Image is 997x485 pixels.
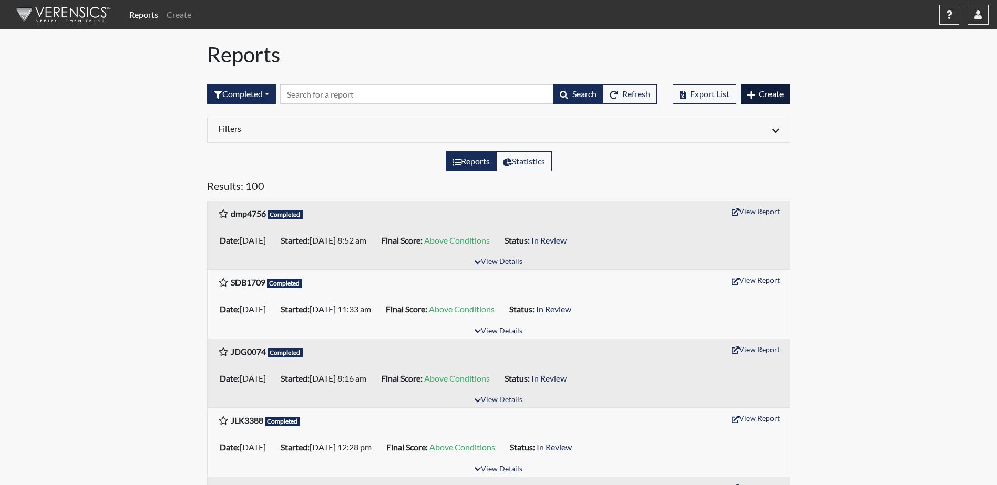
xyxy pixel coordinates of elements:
[210,123,787,136] div: Click to expand/collapse filters
[207,42,790,67] h1: Reports
[276,370,377,387] li: [DATE] 8:16 am
[553,84,603,104] button: Search
[381,373,423,383] b: Final Score:
[381,235,423,245] b: Final Score:
[215,370,276,387] li: [DATE]
[215,232,276,249] li: [DATE]
[727,203,785,219] button: View Report
[741,84,790,104] button: Create
[510,442,535,452] b: Status:
[231,208,266,218] b: dmp4756
[536,304,571,314] span: In Review
[231,346,266,356] b: JDG0074
[603,84,657,104] button: Refresh
[727,410,785,426] button: View Report
[572,89,597,99] span: Search
[125,4,162,25] a: Reports
[470,462,527,477] button: View Details
[470,255,527,269] button: View Details
[446,151,497,171] label: View the list of reports
[386,304,427,314] b: Final Score:
[231,415,263,425] b: JLK3388
[231,277,265,287] b: SDB1709
[496,151,552,171] label: View statistics about completed interviews
[276,232,377,249] li: [DATE] 8:52 am
[470,393,527,407] button: View Details
[622,89,650,99] span: Refresh
[727,341,785,357] button: View Report
[690,89,729,99] span: Export List
[281,235,310,245] b: Started:
[215,301,276,318] li: [DATE]
[673,84,736,104] button: Export List
[429,442,495,452] span: Above Conditions
[265,417,301,426] span: Completed
[531,373,567,383] span: In Review
[505,235,530,245] b: Status:
[424,235,490,245] span: Above Conditions
[267,279,303,288] span: Completed
[207,180,790,196] h5: Results: 100
[281,373,310,383] b: Started:
[727,272,785,288] button: View Report
[429,304,495,314] span: Above Conditions
[281,304,310,314] b: Started:
[280,84,553,104] input: Search by Registration ID, Interview Number, or Investigation Name.
[470,324,527,339] button: View Details
[220,235,240,245] b: Date:
[759,89,784,99] span: Create
[215,439,276,456] li: [DATE]
[207,84,276,104] button: Completed
[218,123,491,133] h6: Filters
[162,4,196,25] a: Create
[509,304,535,314] b: Status:
[276,301,382,318] li: [DATE] 11:33 am
[386,442,428,452] b: Final Score:
[268,348,303,357] span: Completed
[220,304,240,314] b: Date:
[220,373,240,383] b: Date:
[281,442,310,452] b: Started:
[268,210,303,219] span: Completed
[207,84,276,104] div: Filter by interview status
[220,442,240,452] b: Date:
[424,373,490,383] span: Above Conditions
[505,373,530,383] b: Status:
[276,439,382,456] li: [DATE] 12:28 pm
[531,235,567,245] span: In Review
[537,442,572,452] span: In Review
